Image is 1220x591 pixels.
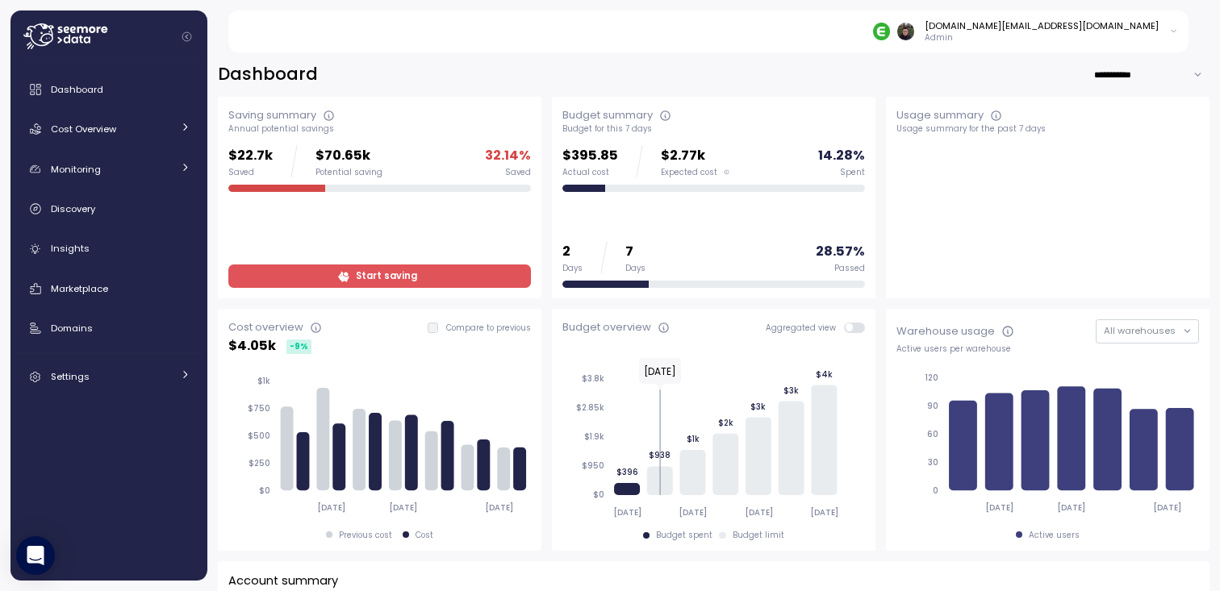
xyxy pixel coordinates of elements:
p: 28.57 % [816,241,865,263]
tspan: $0 [593,489,604,500]
tspan: $3.8k [582,373,604,384]
tspan: $750 [248,403,270,414]
p: Compare to previous [446,323,531,334]
span: Insights [51,242,90,255]
div: Open Intercom Messenger [16,536,55,575]
p: 32.14 % [485,145,531,167]
div: Usage summary for the past 7 days [896,123,1199,135]
img: 689adfd76a9d17b9213495f1.PNG [873,23,890,40]
button: All warehouses [1096,319,1199,343]
div: Cost overview [228,319,303,335]
tspan: 60 [927,429,938,439]
div: Budget spent [656,530,712,541]
span: Discovery [51,202,95,215]
div: Actual cost [562,167,618,178]
p: $ 4.05k [228,335,276,357]
div: Saving summary [228,107,316,123]
p: $70.65k [315,145,382,167]
tspan: [DATE] [810,507,838,518]
text: [DATE] [644,364,676,378]
span: Cost Overview [51,123,116,135]
p: Account summary [228,572,338,590]
div: Potential saving [315,167,382,178]
div: Days [625,263,646,274]
span: Monitoring [51,163,101,176]
tspan: [DATE] [390,502,418,513]
div: Budget overview [562,319,651,335]
div: Passed [834,263,865,274]
span: Marketplace [51,282,108,295]
tspan: $0 [259,485,270,496]
tspan: 120 [925,372,938,383]
tspan: $500 [248,431,270,441]
p: $395.85 [562,145,618,167]
tspan: [DATE] [745,507,773,518]
div: Budget summary [562,107,653,123]
div: Saved [228,167,273,178]
p: $22.7k [228,145,273,167]
a: Dashboard [17,73,201,106]
span: Domains [51,322,93,335]
div: Usage summary [896,107,984,123]
tspan: [DATE] [485,502,513,513]
tspan: [DATE] [985,502,1013,513]
div: Budget for this 7 days [562,123,865,135]
div: Previous cost [339,530,392,541]
span: Settings [51,370,90,383]
tspan: $1k [257,376,270,386]
h2: Dashboard [218,63,318,86]
tspan: $2k [718,418,733,428]
div: Saved [505,167,531,178]
a: Domains [17,312,201,344]
tspan: [DATE] [613,507,641,518]
tspan: [DATE] [1058,502,1086,513]
a: Discovery [17,193,201,225]
div: Annual potential savings [228,123,531,135]
div: Active users [1029,530,1080,541]
div: Warehouse usage [896,323,995,339]
a: Monitoring [17,153,201,185]
tspan: $250 [249,458,270,468]
tspan: 0 [933,485,938,496]
a: Insights [17,233,201,265]
span: All warehouses [1104,324,1176,337]
tspan: $4k [816,368,833,379]
tspan: $3k [750,401,766,411]
tspan: $396 [616,467,637,477]
div: Days [562,263,583,274]
a: Start saving [228,264,531,288]
span: Dashboard [51,83,103,96]
a: Settings [17,360,201,393]
tspan: $1k [686,434,699,444]
div: [DOMAIN_NAME][EMAIL_ADDRESS][DOMAIN_NAME] [925,19,1159,32]
button: Collapse navigation [177,31,197,43]
div: Cost [416,530,433,541]
tspan: $2.85k [576,402,604,413]
p: 2 [562,241,583,263]
tspan: [DATE] [317,502,345,513]
tspan: 30 [928,457,938,468]
tspan: [DATE] [679,507,707,518]
tspan: 90 [927,401,938,411]
div: Active users per warehouse [896,343,1199,355]
tspan: $938 [649,450,671,460]
div: Budget limit [733,530,784,541]
div: Spent [840,167,865,178]
img: 8a667c340b96c72f6b400081a025948b [897,23,914,40]
p: 14.28 % [818,145,865,167]
tspan: $1.9k [584,431,604,442]
span: Aggregated view [766,323,844,333]
a: Cost Overview [17,113,201,145]
tspan: [DATE] [1153,502,1181,513]
tspan: $3k [783,385,799,395]
span: Start saving [356,265,417,287]
p: $2.77k [661,145,729,167]
p: Admin [925,32,1159,44]
a: Marketplace [17,273,201,305]
span: Expected cost [661,167,717,178]
p: 7 [625,241,646,263]
tspan: $950 [582,460,604,471]
div: -9 % [286,339,311,354]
